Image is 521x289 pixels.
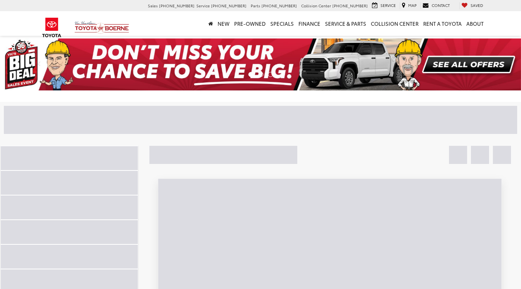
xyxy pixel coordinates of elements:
[464,11,486,36] a: About
[74,21,129,34] img: Vic Vaughan Toyota of Boerne
[332,3,368,8] span: [PHONE_NUMBER]
[268,11,296,36] a: Specials
[159,3,194,8] span: [PHONE_NUMBER]
[296,11,323,36] a: Finance
[232,11,268,36] a: Pre-Owned
[370,2,398,9] a: Service
[211,3,246,8] span: [PHONE_NUMBER]
[206,11,215,36] a: Home
[196,3,210,8] span: Service
[420,2,452,9] a: Contact
[459,2,485,9] a: My Saved Vehicles
[432,2,450,8] span: Contact
[37,15,66,40] img: Toyota
[471,2,483,8] span: Saved
[215,11,232,36] a: New
[323,11,369,36] a: Service & Parts: Opens in a new tab
[251,3,260,8] span: Parts
[148,3,158,8] span: Sales
[400,2,419,9] a: Map
[261,3,297,8] span: [PHONE_NUMBER]
[369,11,421,36] a: Collision Center
[301,3,331,8] span: Collision Center
[408,2,417,8] span: Map
[421,11,464,36] a: Rent a Toyota
[380,2,396,8] span: Service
